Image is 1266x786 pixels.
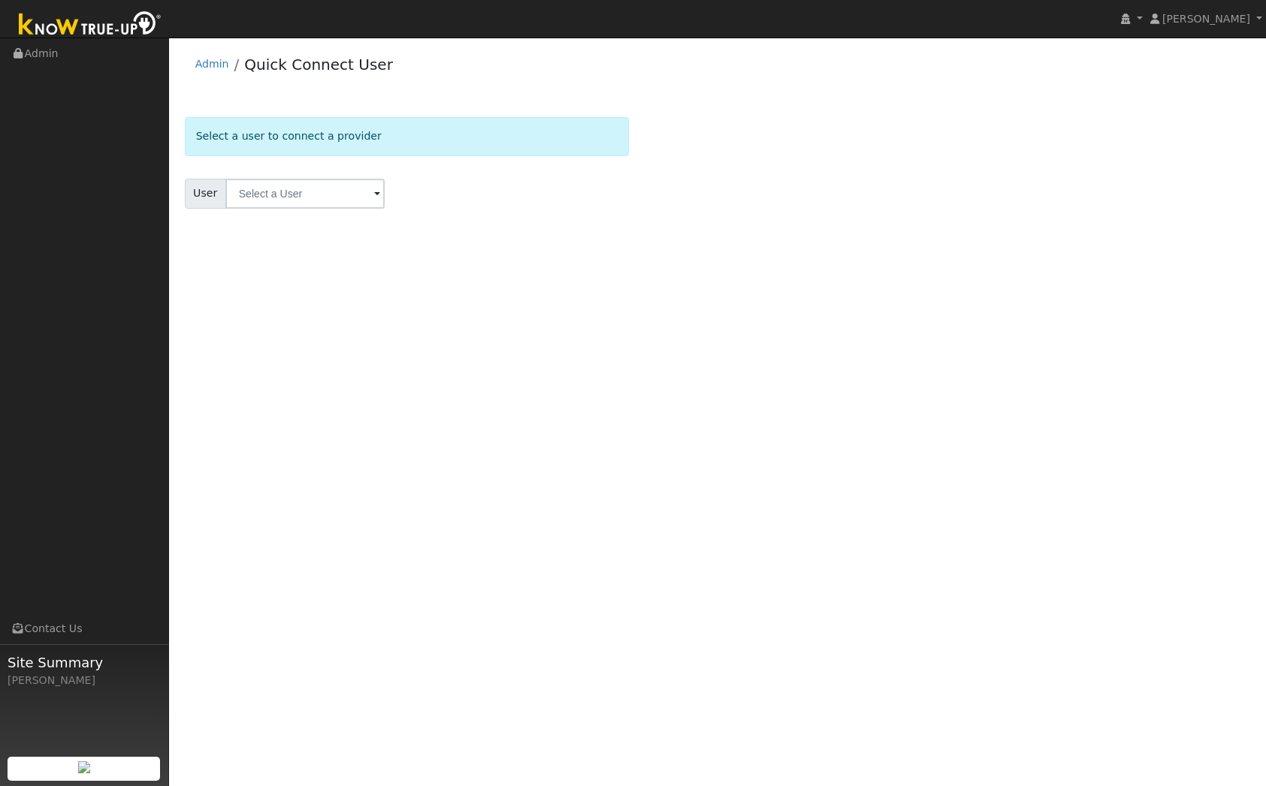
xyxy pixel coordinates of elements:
[1162,13,1250,25] span: [PERSON_NAME]
[244,56,393,74] a: Quick Connect User
[185,179,226,209] span: User
[8,673,161,688] div: [PERSON_NAME]
[185,117,629,155] div: Select a user to connect a provider
[8,652,161,673] span: Site Summary
[195,58,229,70] a: Admin
[78,761,90,773] img: retrieve
[11,8,169,42] img: Know True-Up
[225,179,385,209] input: Select a User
